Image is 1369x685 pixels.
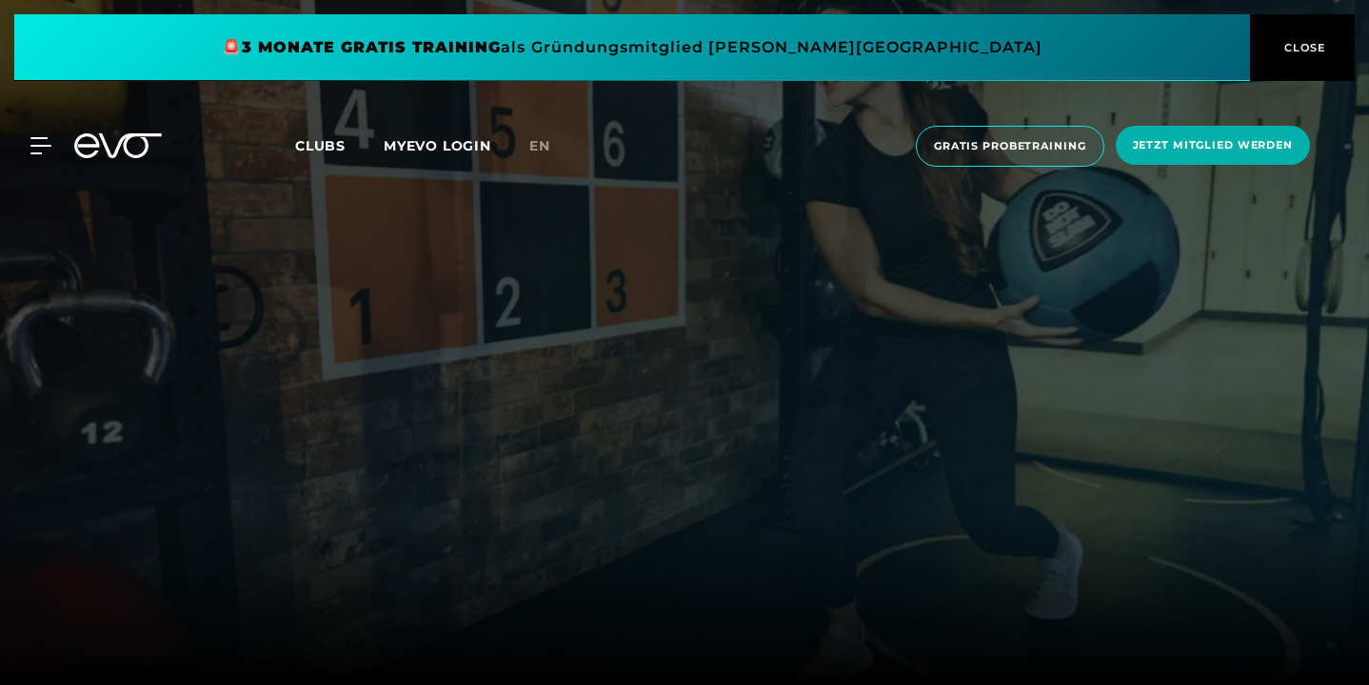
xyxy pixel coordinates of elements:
button: CLOSE [1250,14,1355,81]
span: CLOSE [1280,39,1326,56]
span: Jetzt Mitglied werden [1133,137,1293,153]
span: Clubs [295,137,346,154]
a: en [529,135,573,157]
a: MYEVO LOGIN [384,137,491,154]
a: Gratis Probetraining [910,126,1110,167]
a: Jetzt Mitglied werden [1110,126,1316,167]
a: Clubs [295,136,384,154]
span: Gratis Probetraining [934,138,1086,154]
span: en [529,137,550,154]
